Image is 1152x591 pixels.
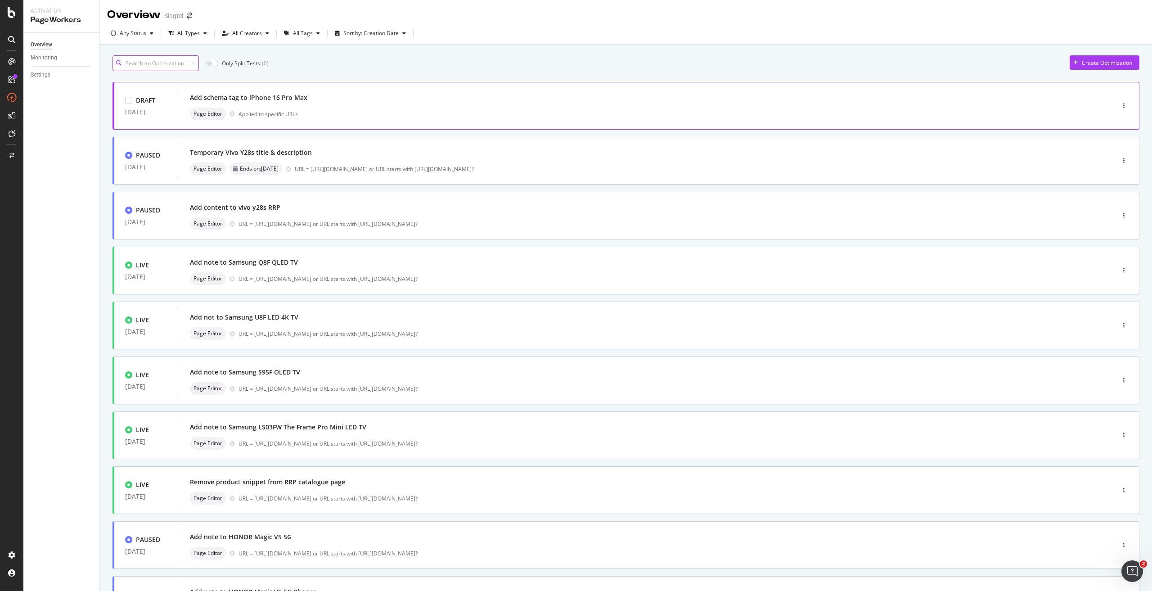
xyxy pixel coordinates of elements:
span: Page Editor [193,166,222,171]
div: arrow-right-arrow-left [187,13,192,19]
div: URL = [URL][DOMAIN_NAME] or URL starts with [URL][DOMAIN_NAME]? [238,330,1076,338]
div: LIVE [136,480,149,489]
div: Create Optimization [1082,59,1132,67]
a: Monitoring [31,53,93,63]
span: Page Editor [193,386,222,391]
div: URL = [URL][DOMAIN_NAME] or URL starts with [URL][DOMAIN_NAME]? [238,220,1076,228]
div: Add schema tag to iPhone 16 Pro Max [190,93,307,102]
a: Settings [31,70,93,80]
div: Add content to vivo y28s RRP [190,203,280,212]
input: Search an Optimization [112,55,199,71]
div: URL = [URL][DOMAIN_NAME] or URL starts with [URL][DOMAIN_NAME]? [238,495,1076,502]
div: [DATE] [125,493,168,500]
div: Overview [31,40,52,50]
div: [DATE] [125,438,168,445]
div: LIVE [136,370,149,379]
div: [DATE] [125,328,168,335]
div: neutral label [190,217,226,230]
div: PageWorkers [31,15,92,25]
div: ( 0 ) [262,59,269,67]
iframe: Intercom live chat [1121,560,1143,582]
div: Remove product snippet from RRP catalogue page [190,478,345,487]
a: Overview [31,40,93,50]
div: Any Status [120,31,146,36]
button: All Tags [280,26,324,41]
button: Sort by: Creation Date [331,26,409,41]
span: Page Editor [193,496,222,501]
span: Ends on: [DATE] [240,166,279,171]
div: [DATE] [125,273,168,280]
div: PAUSED [136,206,160,215]
div: neutral label [190,382,226,395]
div: neutral label [190,108,226,120]
div: neutral label [190,327,226,340]
div: neutral label [190,492,226,505]
div: Applied to specific URLs [238,110,298,118]
span: Page Editor [193,441,222,446]
button: Any Status [107,26,157,41]
div: Add note to HONOR Magic V5 5G [190,532,292,541]
div: PAUSED [136,535,160,544]
div: LIVE [136,425,149,434]
div: All Creators [232,31,262,36]
div: [DATE] [125,108,168,116]
div: URL = [URL][DOMAIN_NAME] or URL starts with [URL][DOMAIN_NAME]? [238,440,1076,447]
div: Add note to Samsung S95F OLED TV [190,368,300,377]
span: Page Editor [193,276,222,281]
div: URL = [URL][DOMAIN_NAME] or URL starts with [URL][DOMAIN_NAME]? [295,165,1076,173]
div: [DATE] [125,218,168,226]
div: LIVE [136,316,149,325]
div: Add note to Samsung Q8F QLED TV [190,258,298,267]
div: [DATE] [125,163,168,171]
button: Create Optimization [1070,55,1139,70]
div: Temporary Vivo Y28s title & description [190,148,312,157]
div: neutral label [229,162,282,175]
span: 2 [1140,560,1147,568]
div: URL = [URL][DOMAIN_NAME] or URL starts with [URL][DOMAIN_NAME]? [238,275,1076,283]
div: neutral label [190,437,226,450]
div: neutral label [190,547,226,559]
div: PAUSED [136,151,160,160]
div: Add not to Samsung U8F LED 4K TV [190,313,298,322]
div: LIVE [136,261,149,270]
div: Singtel [164,11,183,20]
div: Add note to Samsung LS03FW The Frame Pro Mini LED TV [190,423,366,432]
div: Only Split Tests [222,59,260,67]
div: neutral label [190,162,226,175]
div: [DATE] [125,383,168,390]
div: All Types [177,31,200,36]
span: Page Editor [193,221,222,226]
div: Monitoring [31,53,57,63]
div: neutral label [190,272,226,285]
span: Page Editor [193,550,222,556]
div: Settings [31,70,50,80]
div: URL = [URL][DOMAIN_NAME] or URL starts with [URL][DOMAIN_NAME]? [238,385,1076,392]
span: Page Editor [193,111,222,117]
div: All Tags [293,31,313,36]
div: Sort by: Creation Date [343,31,399,36]
div: URL = [URL][DOMAIN_NAME] or URL starts with [URL][DOMAIN_NAME]? [238,550,1076,557]
div: [DATE] [125,548,168,555]
div: Overview [107,7,161,23]
button: All Creators [218,26,273,41]
div: Activation [31,7,92,15]
div: DRAFT [136,96,155,105]
button: All Types [165,26,211,41]
span: Page Editor [193,331,222,336]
